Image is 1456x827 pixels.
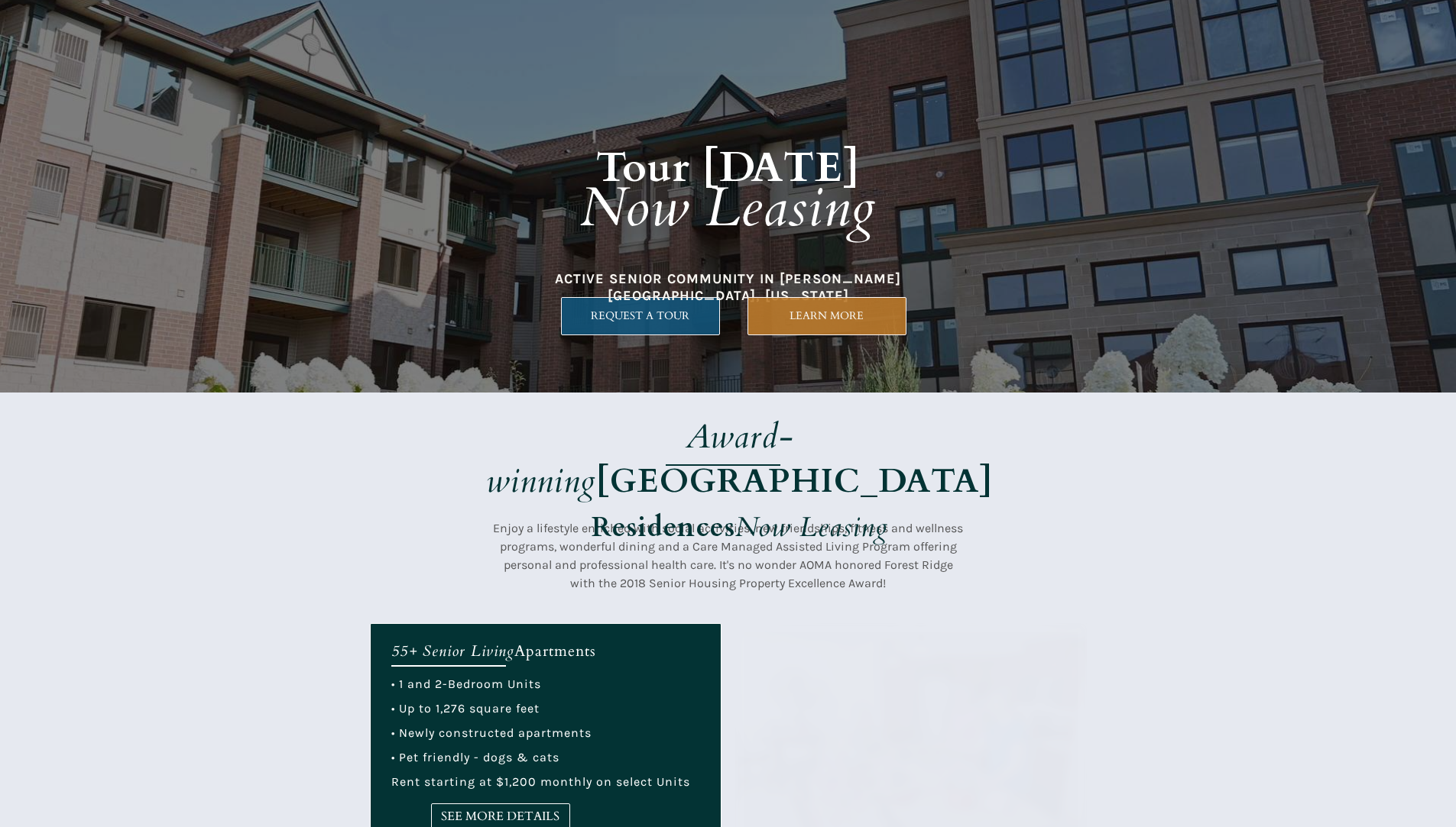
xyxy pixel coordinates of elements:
[555,270,901,304] span: ACTIVE SENIOR COMMUNITY IN [PERSON_NAME][GEOGRAPHIC_DATA], [US_STATE]
[735,509,888,546] em: Now Leasing
[562,309,719,322] span: REQUEST A TOUR
[748,309,906,322] span: LEARN MORE
[391,641,514,661] em: 55+ Senior Living
[592,509,735,546] strong: Residences
[432,809,569,824] span: SEE MORE DETAILS
[514,641,596,661] span: Apartments
[391,701,540,716] span: • Up to 1,276 square feet
[561,297,720,335] a: REQUEST A TOUR
[747,297,906,335] a: LEARN MORE
[391,774,690,789] span: Rent starting at $1,200 monthly on select Units
[596,458,993,504] strong: [GEOGRAPHIC_DATA]
[391,677,541,691] span: • 1 and 2-Bedroom Units
[486,414,794,504] em: Award-winning
[391,725,592,740] span: • Newly constructed apartments
[580,171,876,245] em: Now Leasing
[391,750,559,764] span: • Pet friendly - dogs & cats
[596,140,861,196] strong: Tour [DATE]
